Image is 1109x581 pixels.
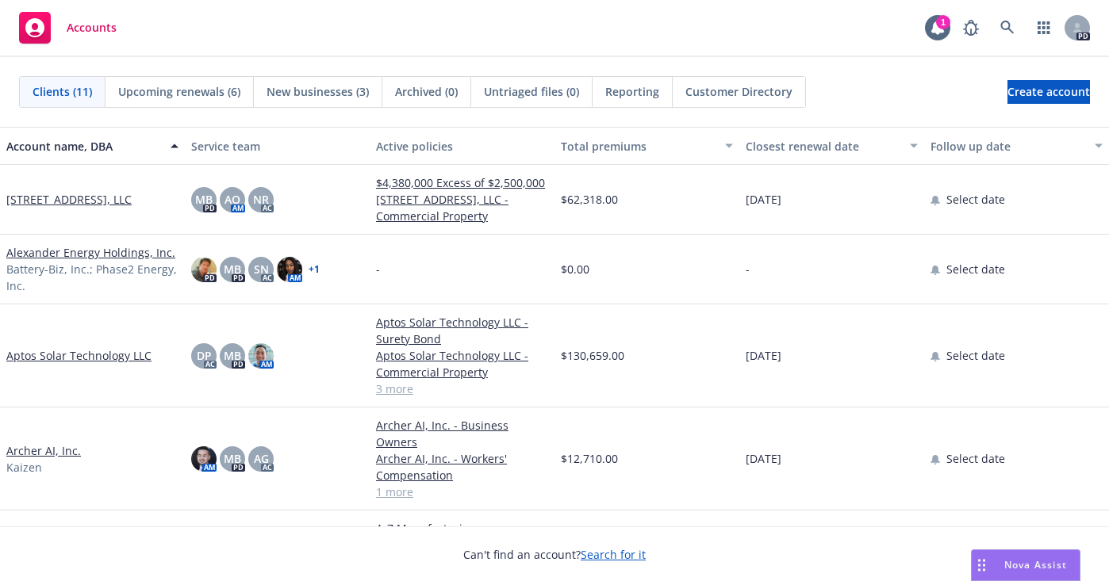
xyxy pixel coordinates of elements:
span: $0.00 [561,261,589,277]
span: MB [224,450,241,467]
span: - [746,261,750,277]
span: [DATE] [746,347,781,364]
span: Upcoming renewals (6) [118,83,240,100]
span: Nova Assist [1004,558,1067,571]
span: MB [224,347,241,364]
span: [DATE] [746,450,781,467]
a: Search [992,12,1023,44]
span: AO [224,191,240,208]
div: Closest renewal date [746,138,900,155]
div: Follow up date [931,138,1085,155]
span: Can't find an account? [463,546,646,563]
img: photo [191,257,217,282]
span: Customer Directory [685,83,792,100]
span: Reporting [605,83,659,100]
span: AG [254,450,269,467]
div: Service team [191,138,363,155]
span: [DATE] [746,191,781,208]
span: DP [197,347,212,364]
a: Accounts [13,6,123,50]
a: Archer AI, Inc. - Workers' Compensation [376,450,548,484]
span: Archived (0) [395,83,458,100]
div: 1 [936,15,950,29]
img: photo [191,446,217,472]
button: Closest renewal date [739,127,924,165]
div: Account name, DBA [6,138,161,155]
span: Accounts [67,21,117,34]
a: Aptos Solar Technology LLC [6,347,152,364]
span: Kaizen [6,459,42,476]
button: Nova Assist [971,549,1080,581]
a: Search for it [581,547,646,562]
img: photo [277,257,302,282]
span: New businesses (3) [267,83,369,100]
a: Aptos Solar Technology LLC - Commercial Property [376,347,548,380]
a: 1 more [376,484,548,500]
button: Total premiums [554,127,739,165]
span: Clients (11) [33,83,92,100]
div: Total premiums [561,138,716,155]
span: $62,318.00 [561,191,618,208]
button: Service team [185,127,370,165]
a: Alexander Energy Holdings, Inc. [6,244,175,261]
a: Archer AI, Inc. [6,442,81,459]
a: + 1 [309,265,320,274]
a: Switch app [1028,12,1060,44]
button: Follow up date [924,127,1109,165]
span: SN [254,261,269,277]
span: $130,659.00 [561,347,624,364]
a: Archer AI, Inc. - Business Owners [376,417,548,450]
img: photo [248,343,274,369]
span: Select date [946,261,1005,277]
a: [STREET_ADDRESS], LLC [6,191,132,208]
span: Select date [946,450,1005,467]
span: MB [224,261,241,277]
a: $4,380,000 Excess of $2,500,000 [376,174,548,191]
div: Active policies [376,138,548,155]
span: Battery-Biz, Inc.; Phase2 Energy, Inc. [6,261,178,294]
span: NR [253,191,269,208]
span: Select date [946,347,1005,364]
a: A-Z Manufacturing - Employment Practices Liability [376,520,548,553]
span: Untriaged files (0) [484,83,579,100]
a: 3 more [376,380,548,397]
button: Active policies [370,127,554,165]
span: Select date [946,191,1005,208]
a: [STREET_ADDRESS], LLC - Commercial Property [376,191,548,224]
span: - [376,261,380,277]
span: MB [195,191,213,208]
a: Aptos Solar Technology LLC - Surety Bond [376,314,548,347]
span: Create account [1007,77,1090,107]
a: Create account [1007,80,1090,104]
span: $12,710.00 [561,450,618,467]
div: Drag to move [972,550,992,580]
a: Report a Bug [955,12,987,44]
